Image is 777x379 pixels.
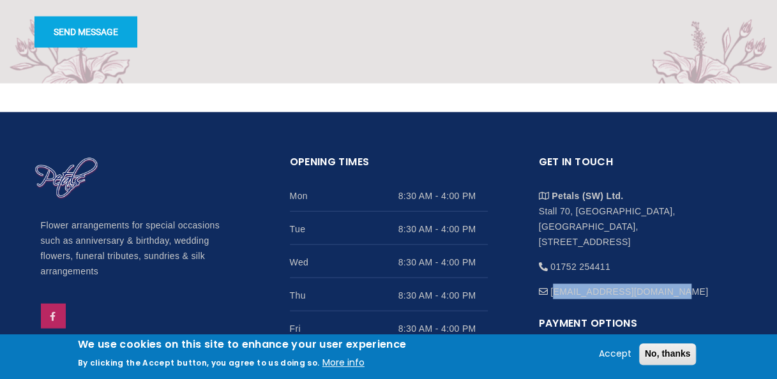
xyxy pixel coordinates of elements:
span: 8:30 AM - 4:00 PM [398,255,488,270]
li: Mon [290,179,488,212]
li: Stall 70, [GEOGRAPHIC_DATA], [GEOGRAPHIC_DATA], [STREET_ADDRESS] [539,179,737,249]
p: Flower arrangements for special occasions such as anniversary & birthday, wedding flowers, funera... [41,218,239,279]
li: 01752 254411 [539,249,737,274]
button: Accept [593,346,636,362]
img: Home [34,157,98,200]
span: 8:30 AM - 4:00 PM [398,321,488,336]
li: Wed [290,245,488,278]
span: 8:30 AM - 4:00 PM [398,288,488,303]
h2: Payment Options [539,315,737,340]
h2: Opening Times [290,154,488,179]
button: More info [322,355,365,371]
p: By clicking the Accept button, you agree to us doing so. [78,357,320,368]
strong: Petals (SW) Ltd. [552,191,623,201]
span: 8:30 AM - 4:00 PM [398,221,488,237]
li: [EMAIL_ADDRESS][DOMAIN_NAME] [539,274,737,299]
h2: We use cookies on this site to enhance your user experience [78,338,407,352]
button: No, thanks [639,343,697,365]
button: Send message [34,17,137,48]
li: Tue [290,212,488,245]
li: Fri [290,311,488,345]
span: 8:30 AM - 4:00 PM [398,188,488,204]
li: Thu [290,278,488,311]
h2: Get in touch [539,154,737,179]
